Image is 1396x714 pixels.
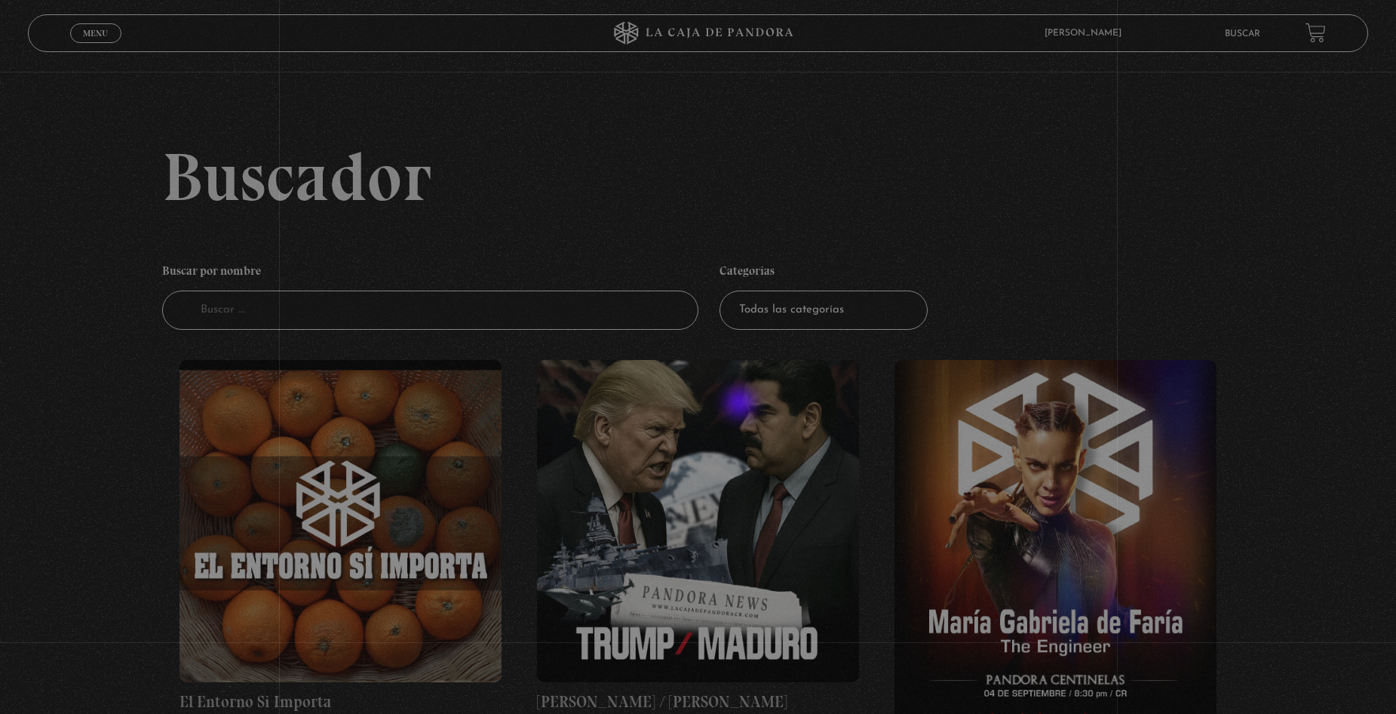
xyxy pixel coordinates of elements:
a: El Entorno Sí Importa [179,360,501,713]
span: Cerrar [78,42,113,52]
h4: Buscar por nombre [162,256,698,291]
a: [PERSON_NAME] / [PERSON_NAME] [537,360,858,713]
h4: Categorías [719,256,928,291]
h2: Buscador [162,143,1368,211]
span: Menu [83,29,108,38]
a: View your shopping cart [1305,23,1326,43]
h4: El Entorno Sí Importa [179,690,501,714]
h4: [PERSON_NAME] / [PERSON_NAME] [537,690,858,714]
span: [PERSON_NAME] [1037,29,1137,38]
a: Buscar [1225,29,1260,38]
